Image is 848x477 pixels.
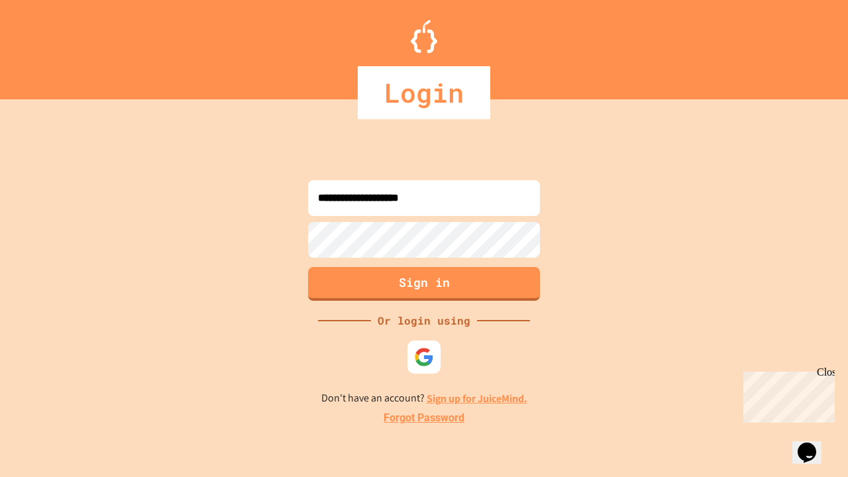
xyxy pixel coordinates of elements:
iframe: chat widget [738,366,835,423]
img: Logo.svg [411,20,437,53]
a: Sign up for JuiceMind. [427,392,527,405]
a: Forgot Password [384,410,464,426]
button: Sign in [308,267,540,301]
p: Don't have an account? [321,390,527,407]
div: Login [358,66,490,119]
img: google-icon.svg [414,347,434,367]
div: Or login using [371,313,477,329]
div: Chat with us now!Close [5,5,91,84]
iframe: chat widget [792,424,835,464]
